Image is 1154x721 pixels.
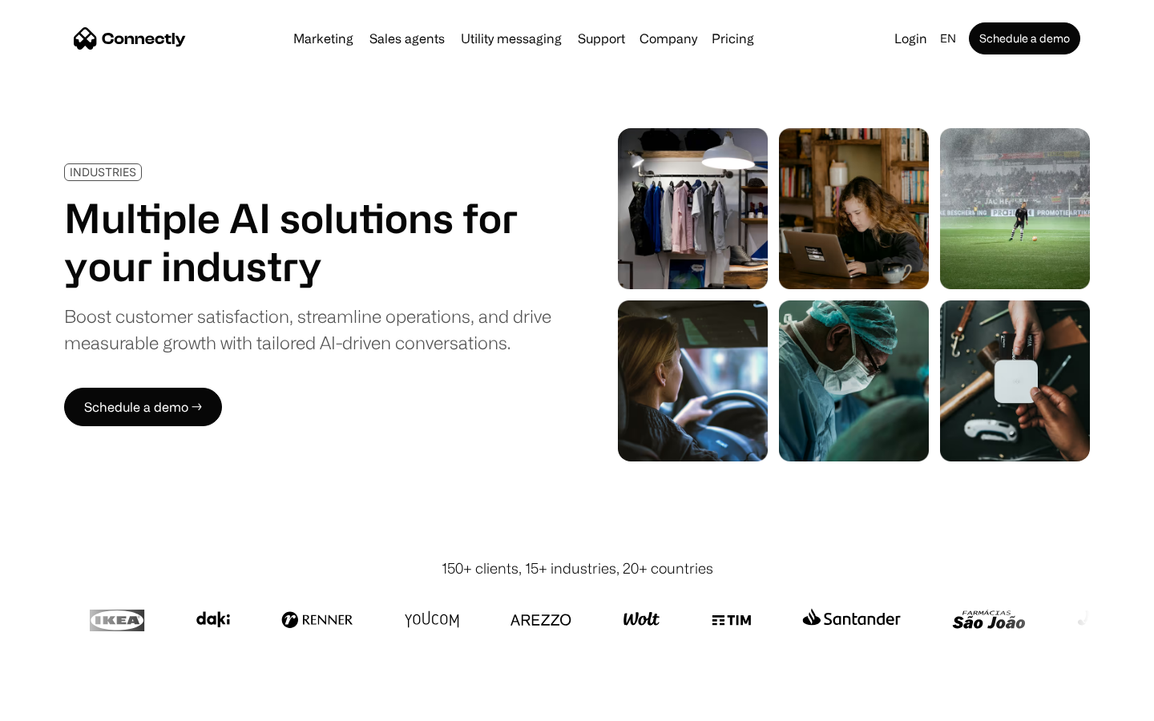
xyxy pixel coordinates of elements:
a: Schedule a demo → [64,388,222,426]
a: Schedule a demo [969,22,1080,54]
aside: Language selected: English [16,691,96,715]
a: Marketing [287,32,360,45]
a: Login [888,27,934,50]
a: Pricing [705,32,761,45]
ul: Language list [32,693,96,715]
div: Boost customer satisfaction, streamline operations, and drive measurable growth with tailored AI-... [64,303,551,356]
h1: Multiple AI solutions for your industry [64,194,551,290]
div: 150+ clients, 15+ industries, 20+ countries [442,558,713,579]
a: Sales agents [363,32,451,45]
div: INDUSTRIES [70,166,136,178]
a: Utility messaging [454,32,568,45]
a: Support [571,32,631,45]
div: en [940,27,956,50]
div: Company [640,27,697,50]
